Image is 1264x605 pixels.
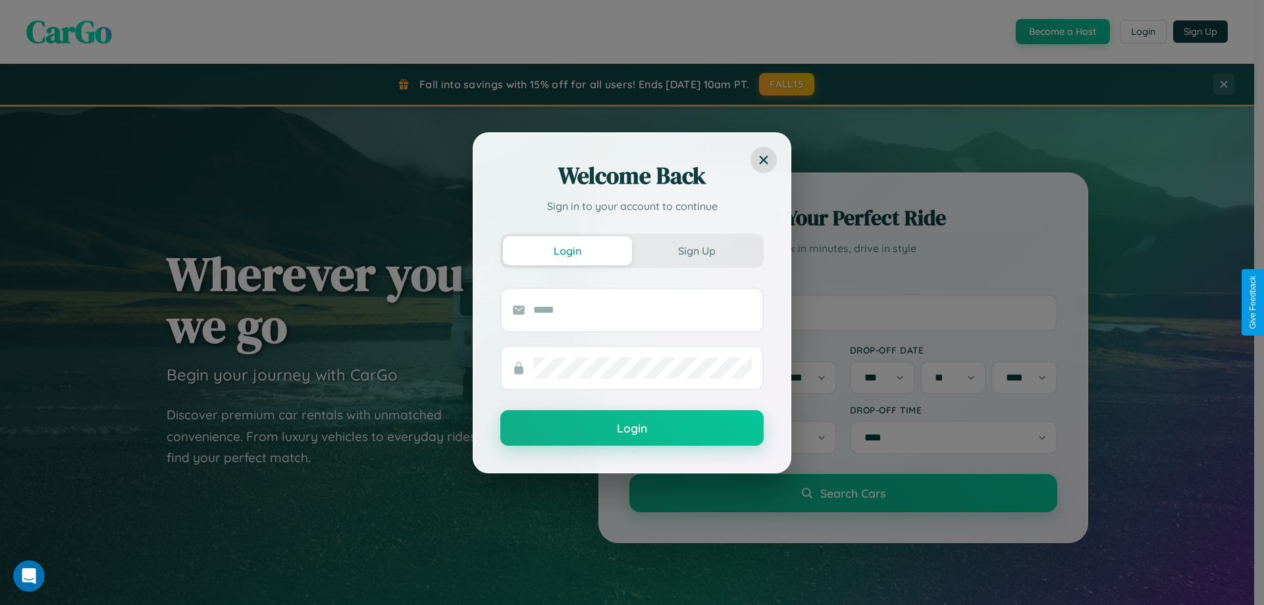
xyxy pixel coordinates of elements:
[503,236,632,265] button: Login
[500,160,764,192] h2: Welcome Back
[1248,276,1257,329] div: Give Feedback
[500,198,764,214] p: Sign in to your account to continue
[13,560,45,592] iframe: Intercom live chat
[500,410,764,446] button: Login
[632,236,761,265] button: Sign Up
